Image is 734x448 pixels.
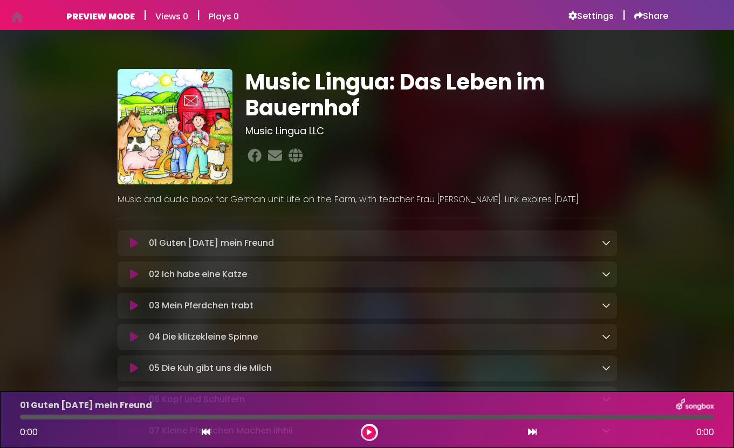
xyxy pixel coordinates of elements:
p: 01 Guten [DATE] mein Freund [149,237,274,250]
h5: | [143,9,147,22]
h5: | [197,9,200,22]
span: 0:00 [20,426,38,438]
h3: Music Lingua LLC [245,125,617,137]
h1: Music Lingua: Das Leben im Bauernhof [245,69,617,121]
p: 03 Mein Pferdchen trabt [149,299,253,312]
a: Settings [568,11,614,22]
p: 01 Guten [DATE] mein Freund [20,399,152,412]
p: 04 Die klitzekleine Spinne [149,330,258,343]
p: 02 Ich habe eine Katze [149,268,247,281]
p: 05 Die Kuh gibt uns die Milch [149,362,272,375]
p: Music and audio book for German unit Life on the Farm, with teacher Frau [PERSON_NAME]. Link expi... [118,193,617,206]
h6: PREVIEW MODE [66,11,135,22]
img: TkGil0bNR32xPG9xfUYH [118,69,233,184]
img: songbox-logo-white.png [676,398,714,412]
span: 0:00 [696,426,714,439]
h6: Views 0 [155,11,188,22]
h6: Plays 0 [209,11,239,22]
h5: | [622,9,626,22]
a: Share [634,11,668,22]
